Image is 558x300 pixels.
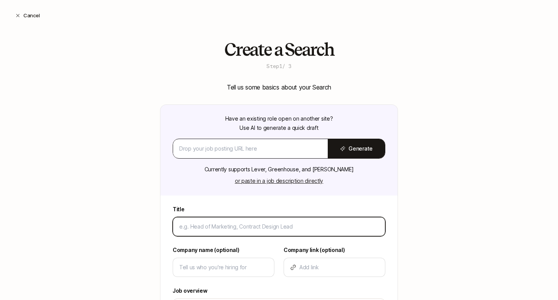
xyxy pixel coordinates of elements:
p: Tell us some basics about your Search [227,82,331,92]
label: Job overview [173,286,385,295]
p: Step 1 / 3 [266,62,291,70]
input: Add link [299,263,379,272]
label: Title [173,205,385,214]
label: Company link (optional) [284,245,385,255]
input: Drop your job posting URL here [179,144,322,153]
p: Have an existing role open on another site? Use AI to generate a quick draft [225,114,333,133]
button: Cancel [9,8,46,22]
input: Tell us who you're hiring for [179,263,268,272]
h2: Create a Search [224,40,334,59]
label: Company name (optional) [173,245,274,255]
button: or paste in a job description directly [230,176,328,186]
p: Currently supports Lever, Greenhouse, and [PERSON_NAME] [205,165,354,174]
input: e.g. Head of Marketing, Contract Design Lead [179,222,379,231]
